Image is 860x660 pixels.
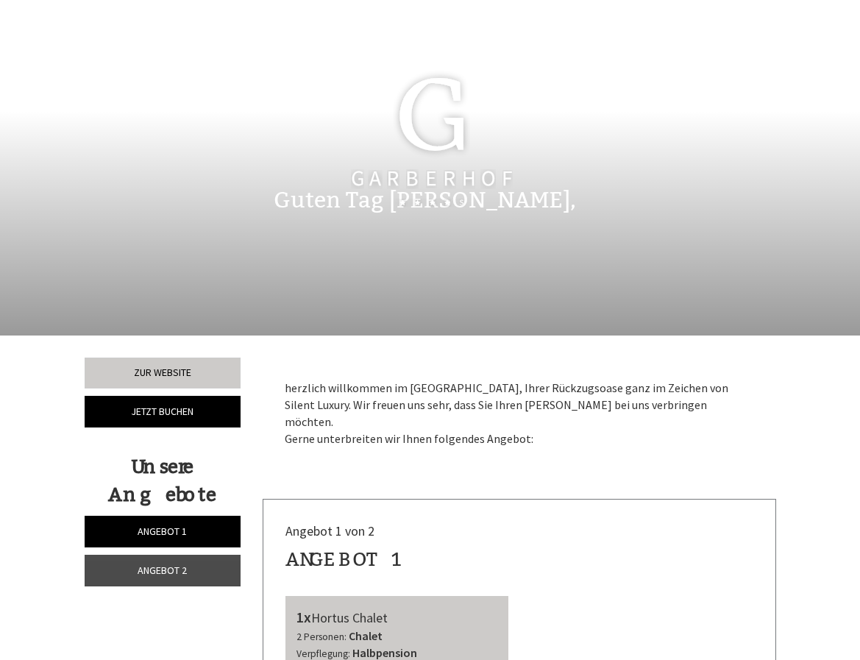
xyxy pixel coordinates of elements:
b: Halbpension [352,645,417,660]
div: Unsere Angebote [85,453,241,508]
small: 2 Personen: [296,631,347,643]
span: Angebot 2 [138,564,187,577]
div: Angebot 1 [285,546,404,573]
a: Jetzt buchen [85,396,241,427]
p: herzlich willkommen im [GEOGRAPHIC_DATA], Ihrer Rückzugsoase ganz im Zeichen von Silent Luxury. W... [285,380,754,447]
b: Chalet [349,628,383,643]
span: Angebot 1 [138,525,187,538]
a: Zur Website [85,358,241,388]
span: Angebot 1 von 2 [285,522,374,539]
small: Verpflegung: [296,647,350,660]
b: 1x [296,608,311,626]
div: Hortus Chalet [296,607,497,628]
